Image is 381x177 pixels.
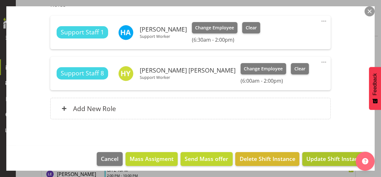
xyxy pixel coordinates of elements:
span: Mass Assigment [130,155,174,163]
span: Send Mass offer [185,155,228,163]
p: Support Worker [140,34,187,39]
button: Clear [291,63,309,74]
h6: (6:30am - 2:00pm) [192,37,260,43]
span: Change Employee [244,65,283,72]
span: Support Staff 8 [61,69,104,78]
span: Support Staff 1 [61,28,104,37]
button: Change Employee [192,22,238,33]
img: help-xxl-2.png [362,158,368,164]
span: Clear [294,65,305,72]
h6: [PERSON_NAME] [PERSON_NAME] [140,67,236,74]
h6: [PERSON_NAME] [140,26,187,33]
img: harvi-akolia10135.jpg [118,25,133,40]
span: Cancel [101,155,119,163]
span: Feedback [372,73,378,95]
button: Update Shift Instance [302,152,368,166]
h6: Add New Role [73,104,116,113]
span: Delete Shift Instance [240,155,295,163]
button: Clear [242,22,260,33]
button: Delete Shift Instance [235,152,299,166]
p: Support Worker [140,75,236,80]
span: Change Employee [195,24,234,31]
button: Send Mass offer [181,152,232,166]
h6: (6:00am - 2:00pm) [241,78,309,84]
span: Update Shift Instance [306,155,364,163]
h5: Roles [50,1,331,8]
img: hernandez-yasna11073.jpg [118,66,133,81]
button: Cancel [97,152,123,166]
button: Change Employee [241,63,286,74]
span: Clear [246,24,257,31]
button: Mass Assigment [126,152,178,166]
button: Feedback - Show survey [369,67,381,110]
